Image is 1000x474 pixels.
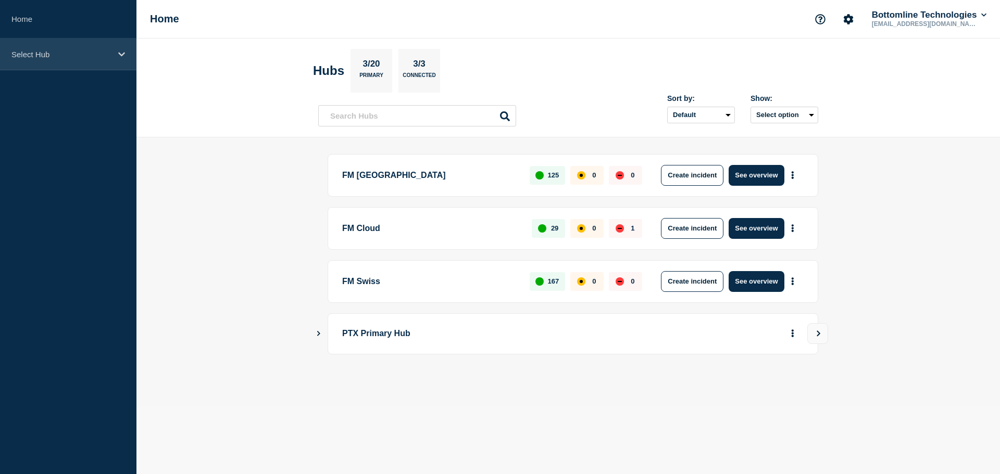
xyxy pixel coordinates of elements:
div: affected [577,171,585,180]
div: affected [577,224,585,233]
p: 0 [592,277,596,285]
p: FM Swiss [342,271,518,292]
p: 3/20 [359,59,384,72]
p: 167 [548,277,559,285]
p: FM [GEOGRAPHIC_DATA] [342,165,518,186]
button: Support [809,8,831,30]
button: More actions [786,165,799,185]
input: Search Hubs [318,105,516,126]
button: More actions [786,272,799,291]
div: up [538,224,546,233]
button: See overview [729,218,784,239]
button: More actions [786,324,799,343]
select: Sort by [667,107,735,123]
button: View [807,323,828,344]
button: See overview [729,271,784,292]
p: 0 [631,277,634,285]
button: Bottomline Technologies [870,10,989,20]
button: See overview [729,165,784,186]
h1: Home [150,13,179,25]
p: 125 [548,171,559,179]
p: 29 [551,224,558,232]
p: 3/3 [409,59,430,72]
p: PTX Primary Hub [342,324,630,343]
p: FM Cloud [342,218,520,239]
p: 1 [631,224,634,232]
div: down [616,277,624,286]
div: down [616,171,624,180]
button: More actions [786,219,799,238]
button: Show Connected Hubs [316,330,321,338]
p: 0 [631,171,634,179]
p: 0 [592,171,596,179]
div: up [535,277,544,286]
p: Select Hub [11,50,111,59]
p: Primary [359,72,383,83]
button: Select option [751,107,818,123]
div: Show: [751,94,818,103]
div: affected [577,277,585,286]
p: [EMAIL_ADDRESS][DOMAIN_NAME] [870,20,978,28]
button: Create incident [661,218,723,239]
p: 0 [592,224,596,232]
div: up [535,171,544,180]
button: Create incident [661,271,723,292]
h2: Hubs [313,63,344,78]
div: Sort by: [667,94,735,103]
button: Account settings [838,8,859,30]
div: down [616,224,624,233]
p: Connected [403,72,435,83]
button: Create incident [661,165,723,186]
